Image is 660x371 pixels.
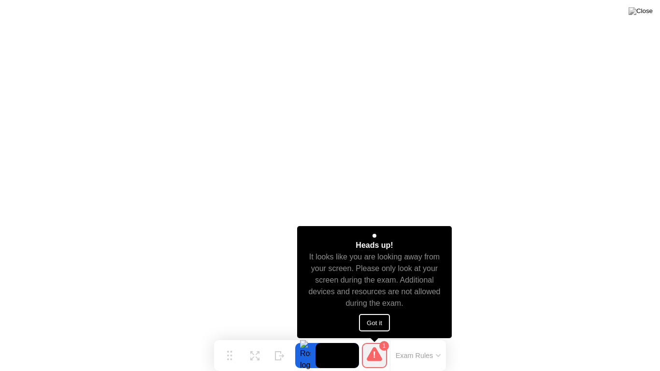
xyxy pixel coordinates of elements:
button: Got it [359,314,390,331]
img: Close [629,7,653,15]
div: It looks like you are looking away from your screen. Please only look at your screen during the e... [306,251,444,309]
div: Heads up! [356,240,393,251]
div: 1 [379,341,389,351]
button: Exam Rules [393,351,444,360]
